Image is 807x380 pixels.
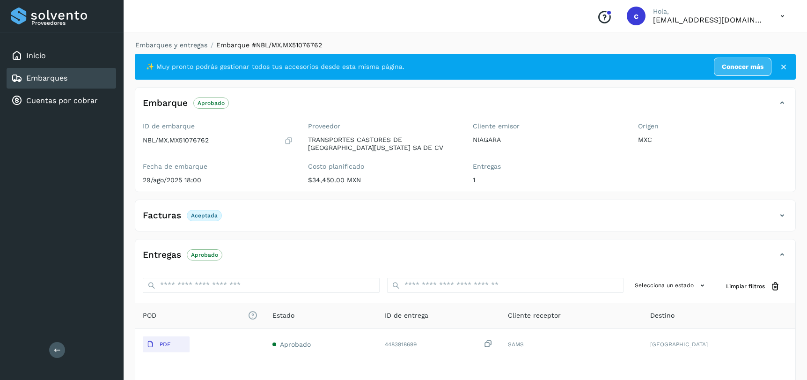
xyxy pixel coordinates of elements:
[143,136,209,144] p: NBL/MX.MX51076762
[135,208,795,231] div: FacturasAceptada
[385,339,493,349] div: 4483918699
[473,136,623,144] p: NIAGARA
[631,278,711,293] button: Selecciona un estado
[308,163,458,171] label: Costo planificado
[143,210,181,221] h4: Facturas
[191,252,218,258] p: Aprobado
[726,282,765,291] span: Limpiar filtros
[26,74,67,82] a: Embarques
[26,51,46,60] a: Inicio
[191,212,218,219] p: Aceptada
[160,341,170,348] p: PDF
[508,311,561,320] span: Cliente receptor
[638,136,788,144] p: MXC
[473,176,623,184] p: 1
[643,329,795,360] td: [GEOGRAPHIC_DATA]
[473,163,623,171] label: Entregas
[146,62,404,72] span: ✨ Muy pronto podrás gestionar todos tus accesorios desde esta misma página.
[216,41,322,49] span: Embarque #NBL/MX.MX51076762
[308,122,458,130] label: Proveedor
[143,336,190,352] button: PDF
[308,136,458,152] p: TRANSPORTES CASTORES DE [GEOGRAPHIC_DATA][US_STATE] SA DE CV
[135,247,795,270] div: EntregasAprobado
[500,329,643,360] td: SAMS
[26,96,98,105] a: Cuentas por cobrar
[143,311,257,320] span: POD
[719,278,788,295] button: Limpiar filtros
[135,40,796,50] nav: breadcrumb
[714,58,771,76] a: Conocer más
[143,250,181,261] h4: Entregas
[272,311,294,320] span: Estado
[280,341,311,348] span: Aprobado
[143,176,293,184] p: 29/ago/2025 18:00
[7,90,116,111] div: Cuentas por cobrar
[143,122,293,130] label: ID de embarque
[653,15,765,24] p: cuentasespeciales8_met@castores.com.mx
[7,68,116,89] div: Embarques
[31,20,112,26] p: Proveedores
[7,45,116,66] div: Inicio
[650,311,675,320] span: Destino
[653,7,765,15] p: Hola,
[135,41,207,49] a: Embarques y entregas
[385,311,428,320] span: ID de entrega
[198,100,225,106] p: Aprobado
[638,122,788,130] label: Origen
[143,98,188,109] h4: Embarque
[143,163,293,171] label: Fecha de embarque
[473,122,623,130] label: Cliente emisor
[308,176,458,184] p: $34,450.00 MXN
[135,95,795,119] div: EmbarqueAprobado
